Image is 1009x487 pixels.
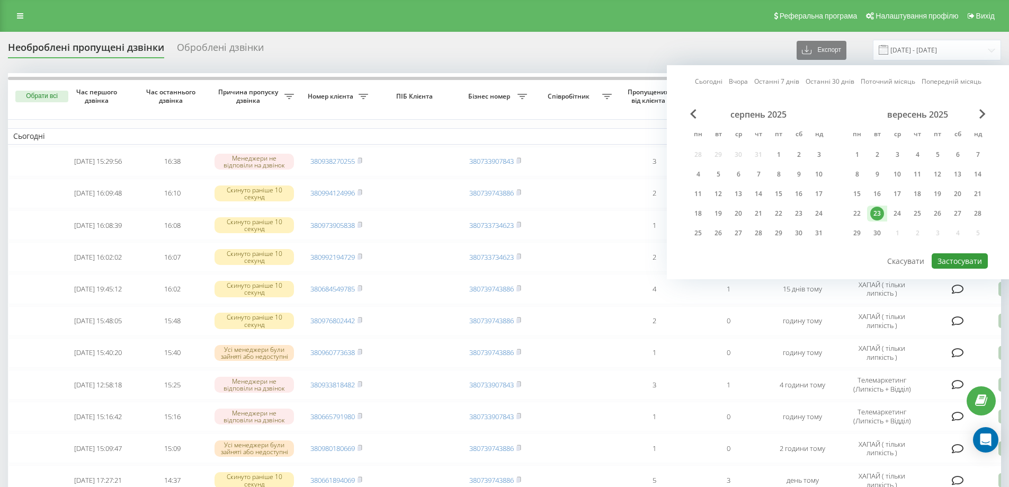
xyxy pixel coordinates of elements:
[948,186,968,202] div: сб 20 вер 2025 р.
[840,433,924,463] td: ХАПАЙ ( тільки липкість )
[135,306,209,336] td: 15:48
[765,433,840,463] td: 2 години тому
[617,433,691,463] td: 1
[772,167,785,181] div: 8
[765,402,840,431] td: годину тому
[15,91,68,102] button: Обрати всі
[850,148,864,162] div: 1
[931,167,944,181] div: 12
[812,207,826,220] div: 24
[215,88,284,104] span: Причина пропуску дзвінка
[792,148,806,162] div: 2
[765,370,840,400] td: 4 години тому
[910,167,924,181] div: 11
[310,156,355,166] a: 380938270255
[927,206,948,222] div: пт 26 вер 2025 р.
[765,338,840,368] td: годину тому
[728,206,748,222] div: ср 20 серп 2025 р.
[61,210,135,240] td: [DATE] 16:08:39
[310,348,355,357] a: 380960773638
[135,274,209,304] td: 16:02
[931,207,944,220] div: 26
[754,76,799,86] a: Останні 7 днів
[769,206,789,222] div: пт 22 серп 2025 р.
[870,207,884,220] div: 23
[791,127,807,143] abbr: субота
[469,220,514,230] a: 380733734623
[867,225,887,241] div: вт 30 вер 2025 р.
[907,206,927,222] div: чт 25 вер 2025 р.
[469,316,514,325] a: 380739743886
[809,186,829,202] div: нд 17 серп 2025 р.
[840,338,924,368] td: ХАПАЙ ( тільки липкість )
[728,225,748,241] div: ср 27 серп 2025 р.
[792,167,806,181] div: 9
[8,42,164,58] div: Необроблені пропущені дзвінки
[869,127,885,143] abbr: вівторок
[135,402,209,431] td: 15:16
[792,207,806,220] div: 23
[809,225,829,241] div: нд 31 серп 2025 р.
[617,210,691,240] td: 1
[731,226,745,240] div: 27
[931,148,944,162] div: 5
[617,306,691,336] td: 2
[690,109,697,119] span: Previous Month
[469,380,514,389] a: 380733907843
[617,274,691,304] td: 4
[215,249,294,265] div: Скинуто раніше 10 секунд
[469,475,514,485] a: 380739743886
[840,306,924,336] td: ХАПАЙ ( тільки липкість )
[789,186,809,202] div: сб 16 серп 2025 р.
[469,348,514,357] a: 380739743886
[772,207,785,220] div: 22
[772,226,785,240] div: 29
[910,148,924,162] div: 4
[797,41,846,60] button: Експорт
[968,186,988,202] div: нд 21 вер 2025 р.
[752,226,765,240] div: 28
[847,206,867,222] div: пн 22 вер 2025 р.
[951,167,965,181] div: 13
[950,127,966,143] abbr: субота
[847,147,867,163] div: пн 1 вер 2025 р.
[769,166,789,182] div: пт 8 серп 2025 р.
[910,207,924,220] div: 25
[792,187,806,201] div: 16
[310,380,355,389] a: 380933818482
[215,281,294,297] div: Скинуто раніше 10 секунд
[789,206,809,222] div: сб 23 серп 2025 р.
[931,187,944,201] div: 19
[748,225,769,241] div: чт 28 серп 2025 р.
[870,187,884,201] div: 16
[979,109,986,119] span: Next Month
[61,147,135,176] td: [DATE] 15:29:56
[809,206,829,222] div: нд 24 серп 2025 р.
[135,210,209,240] td: 16:08
[382,92,449,101] span: ПІБ Клієнта
[973,427,998,453] div: Open Intercom Messenger
[711,167,725,181] div: 5
[310,220,355,230] a: 380973905838
[61,242,135,272] td: [DATE] 16:02:02
[765,306,840,336] td: годину тому
[61,179,135,208] td: [DATE] 16:09:48
[930,127,945,143] abbr: п’ятниця
[772,187,785,201] div: 15
[135,370,209,400] td: 15:25
[691,274,765,304] td: 1
[890,148,904,162] div: 3
[809,147,829,163] div: нд 3 серп 2025 р.
[691,402,765,431] td: 0
[469,156,514,166] a: 380733907843
[688,225,708,241] div: пн 25 серп 2025 р.
[731,187,745,201] div: 13
[691,207,705,220] div: 18
[951,207,965,220] div: 27
[927,186,948,202] div: пт 19 вер 2025 р.
[731,207,745,220] div: 20
[812,167,826,181] div: 10
[907,186,927,202] div: чт 18 вер 2025 р.
[840,274,924,304] td: ХАПАЙ ( тільки липкість )
[688,109,829,120] div: серпень 2025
